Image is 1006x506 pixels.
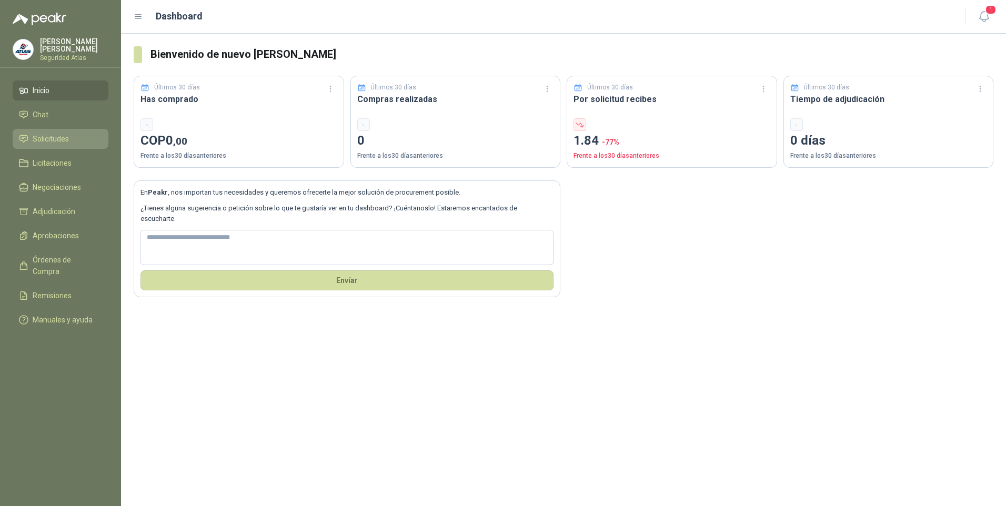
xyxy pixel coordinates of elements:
h3: Bienvenido de nuevo [PERSON_NAME] [150,46,993,63]
p: Últimos 30 días [154,83,200,93]
span: ,00 [173,135,187,147]
span: -77 % [602,138,619,146]
h3: Por solicitud recibes [574,93,770,106]
span: Chat [33,109,48,120]
p: ¿Tienes alguna sugerencia o petición sobre lo que te gustaría ver en tu dashboard? ¡Cuéntanoslo! ... [140,203,554,225]
p: COP [140,131,337,151]
a: Inicio [13,80,108,100]
span: Solicitudes [33,133,69,145]
button: Envíar [140,270,554,290]
h3: Compras realizadas [357,93,554,106]
p: Frente a los 30 días anteriores [357,151,554,161]
h3: Tiempo de adjudicación [790,93,987,106]
span: 1 [985,5,997,15]
a: Negociaciones [13,177,108,197]
p: Últimos 30 días [370,83,416,93]
b: Peakr [148,188,168,196]
p: Seguridad Atlas [40,55,108,61]
p: Frente a los 30 días anteriores [790,151,987,161]
div: - [357,118,370,131]
div: - [790,118,803,131]
span: Negociaciones [33,181,81,193]
p: Últimos 30 días [803,83,849,93]
span: Remisiones [33,290,72,301]
span: Adjudicación [33,206,75,217]
h3: Has comprado [140,93,337,106]
span: Aprobaciones [33,230,79,241]
button: 1 [974,7,993,26]
p: En , nos importan tus necesidades y queremos ofrecerte la mejor solución de procurement posible. [140,187,554,198]
a: Adjudicación [13,201,108,221]
p: Frente a los 30 días anteriores [140,151,337,161]
img: Company Logo [13,39,33,59]
div: - [140,118,153,131]
p: Frente a los 30 días anteriores [574,151,770,161]
span: 0 [166,133,187,148]
a: Remisiones [13,286,108,306]
span: Inicio [33,85,49,96]
a: Órdenes de Compra [13,250,108,281]
p: Últimos 30 días [587,83,633,93]
p: 1.84 [574,131,770,151]
img: Logo peakr [13,13,66,25]
p: 0 [357,131,554,151]
a: Chat [13,105,108,125]
p: 0 días [790,131,987,151]
a: Manuales y ayuda [13,310,108,330]
a: Licitaciones [13,153,108,173]
a: Solicitudes [13,129,108,149]
h1: Dashboard [156,9,203,24]
span: Manuales y ayuda [33,314,93,326]
span: Licitaciones [33,157,72,169]
p: [PERSON_NAME] [PERSON_NAME] [40,38,108,53]
span: Órdenes de Compra [33,254,98,277]
a: Aprobaciones [13,226,108,246]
